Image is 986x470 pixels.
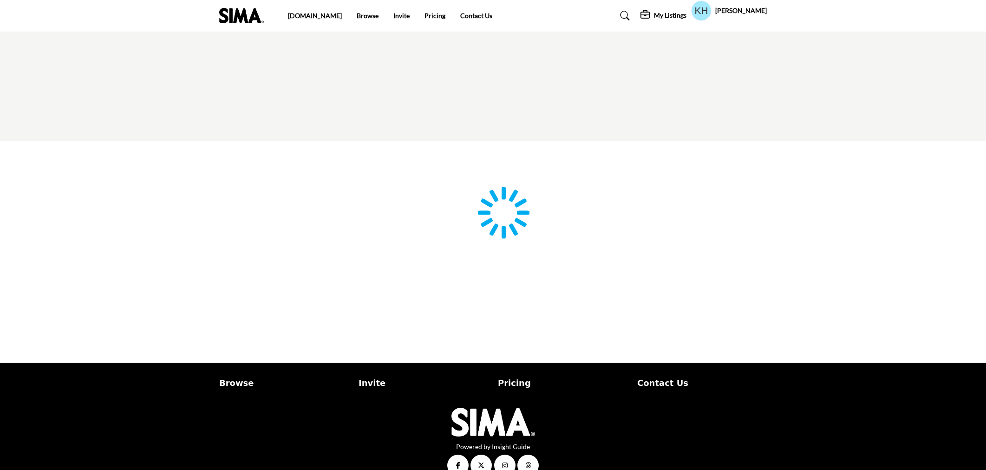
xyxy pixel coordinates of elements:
a: Powered by Insight Guide [456,443,530,450]
h5: [PERSON_NAME] [715,6,767,15]
img: Site Logo [219,8,268,23]
a: [DOMAIN_NAME] [288,12,342,20]
a: Browse [219,377,349,389]
a: Browse [357,12,379,20]
a: Search [611,8,636,23]
div: My Listings [640,10,686,21]
img: No Site Logo [451,408,535,437]
a: Invite [359,377,488,389]
h5: My Listings [654,11,686,20]
a: Contact Us [637,377,767,389]
a: Contact Us [460,12,492,20]
a: Pricing [498,377,627,389]
button: Show hide supplier dropdown [691,0,712,21]
a: Invite [393,12,410,20]
a: Pricing [424,12,445,20]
